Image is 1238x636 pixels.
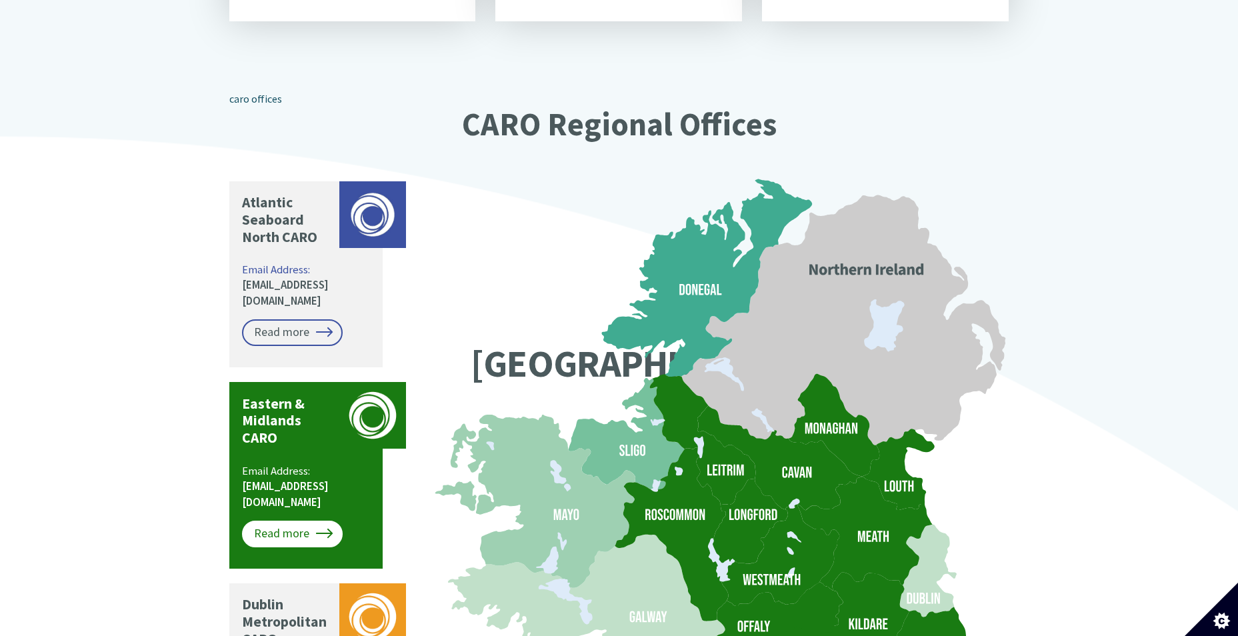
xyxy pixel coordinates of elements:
p: Email Address: [242,262,372,309]
button: Set cookie preferences [1185,583,1238,636]
a: [EMAIL_ADDRESS][DOMAIN_NAME] [242,277,329,308]
a: Read more [242,319,343,346]
text: [GEOGRAPHIC_DATA] [471,339,812,387]
h2: CARO Regional Offices [229,107,1009,142]
p: Eastern & Midlands CARO [242,395,333,447]
a: Read more [242,521,343,547]
p: Atlantic Seaboard North CARO [242,194,333,246]
p: Email Address: [242,463,372,511]
a: [EMAIL_ADDRESS][DOMAIN_NAME] [242,479,329,509]
a: caro offices [229,92,282,105]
